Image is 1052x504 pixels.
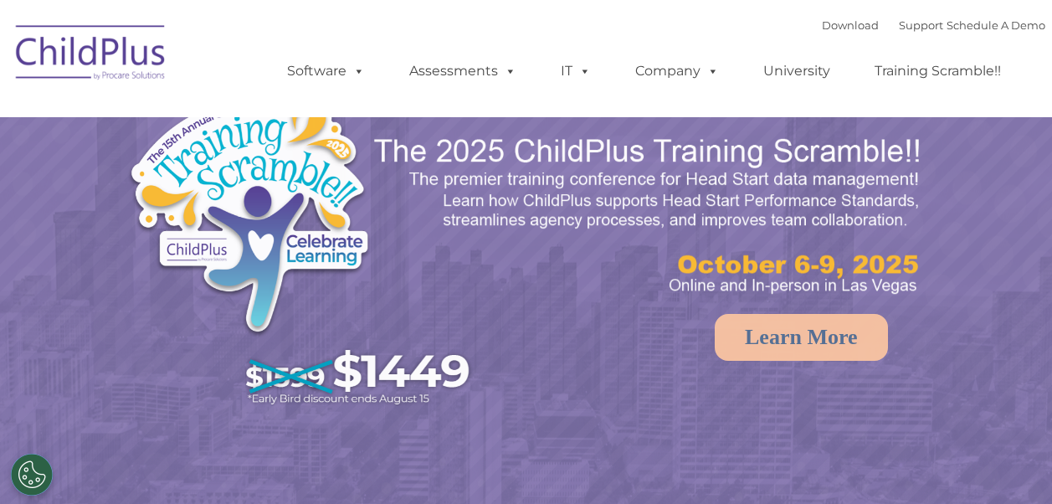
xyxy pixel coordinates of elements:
[747,54,847,88] a: University
[858,54,1018,88] a: Training Scramble!!
[270,54,382,88] a: Software
[822,18,1045,32] font: |
[822,18,879,32] a: Download
[947,18,1045,32] a: Schedule A Demo
[8,13,175,97] img: ChildPlus by Procare Solutions
[544,54,608,88] a: IT
[715,314,888,361] a: Learn More
[899,18,943,32] a: Support
[618,54,736,88] a: Company
[393,54,533,88] a: Assessments
[11,454,53,496] button: Cookies Settings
